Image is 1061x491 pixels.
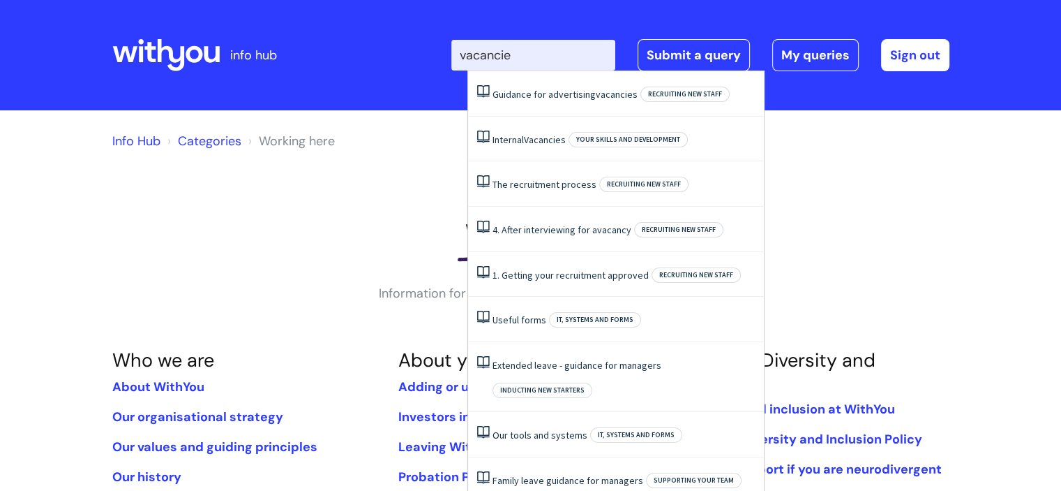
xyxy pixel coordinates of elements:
span: Recruiting new staff [599,177,688,192]
a: 4. After interviewing for avacancy [492,223,631,236]
a: Probation Policy [398,469,499,485]
div: | - [451,39,949,71]
p: Information for all staff on how we work at With You. [322,282,740,305]
a: Our organisational strategy [112,409,283,425]
a: My queries [772,39,859,71]
a: About WithYou [112,379,204,395]
a: Our tools and systems [492,429,587,441]
span: Your skills and development [569,132,688,147]
a: Useful forms [492,314,546,326]
span: Recruiting new staff [634,222,723,237]
span: IT, systems and forms [549,312,641,328]
a: About you [398,348,488,372]
input: Search [451,40,615,71]
a: Getting support if you are neurodivergent [684,461,941,478]
span: Recruiting new staff [640,87,730,102]
a: Info Hub [112,133,160,149]
a: Guidance for advertisingvacancies [492,88,638,101]
a: Our values and guiding principles [112,439,317,455]
h1: Working here [112,219,949,245]
p: info hub [230,44,277,66]
span: IT, systems and forms [590,427,682,443]
a: Extended leave - guidance for managers [492,359,661,372]
span: Recruiting new staff [652,268,741,283]
a: Equality, Diversity and Inclusion [684,348,875,395]
a: Leaving WithYou [398,439,499,455]
a: Our history [112,469,181,485]
a: Family leave guidance for managers [492,474,643,487]
span: Vacancies [524,133,566,146]
a: Who we are [112,348,214,372]
span: vacancy [597,223,631,236]
a: Adding or updating your qualifications [398,379,635,395]
a: Diversity and inclusion at WithYou [684,401,894,418]
li: Solution home [164,130,241,152]
li: Working here [245,130,335,152]
a: 1. Getting your recruitment approved [492,269,649,281]
a: Sign out [881,39,949,71]
a: InternalVacancies [492,133,566,146]
span: Inducting new starters [492,383,592,398]
a: Submit a query [638,39,750,71]
a: Equality, Diversity and Inclusion Policy [684,431,921,448]
span: Supporting your team [646,473,742,488]
a: Investors in People findings [398,409,567,425]
span: vacancies [596,88,638,101]
a: Categories [178,133,241,149]
a: The recruitment process [492,178,596,191]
